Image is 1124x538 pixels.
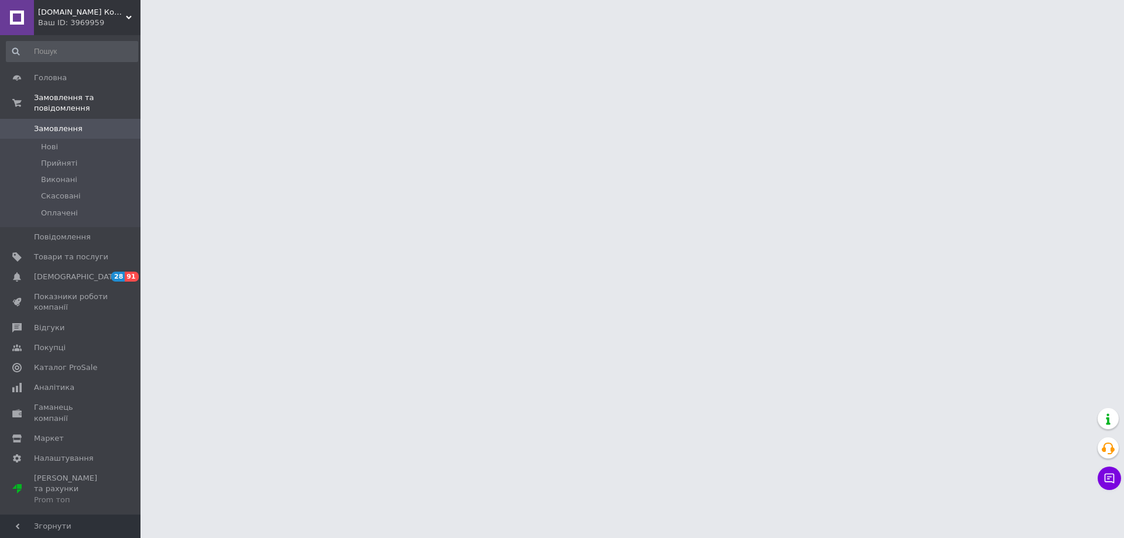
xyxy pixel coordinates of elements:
[34,362,97,373] span: Каталог ProSale
[34,473,108,505] span: [PERSON_NAME] та рахунки
[34,382,74,393] span: Аналітика
[34,453,94,464] span: Налаштування
[41,191,81,201] span: Скасовані
[6,41,138,62] input: Пошук
[41,174,77,185] span: Виконані
[38,7,126,18] span: Elune.com.ua Косметика та Парфуми
[41,142,58,152] span: Нові
[41,158,77,169] span: Прийняті
[34,402,108,423] span: Гаманець компанії
[34,495,108,505] div: Prom топ
[38,18,140,28] div: Ваш ID: 3969959
[125,272,138,282] span: 91
[34,342,66,353] span: Покупці
[34,272,121,282] span: [DEMOGRAPHIC_DATA]
[34,292,108,313] span: Показники роботи компанії
[34,252,108,262] span: Товари та послуги
[41,208,78,218] span: Оплачені
[34,73,67,83] span: Головна
[34,92,140,114] span: Замовлення та повідомлення
[1098,467,1121,490] button: Чат з покупцем
[34,433,64,444] span: Маркет
[111,272,125,282] span: 28
[34,124,83,134] span: Замовлення
[34,232,91,242] span: Повідомлення
[34,323,64,333] span: Відгуки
